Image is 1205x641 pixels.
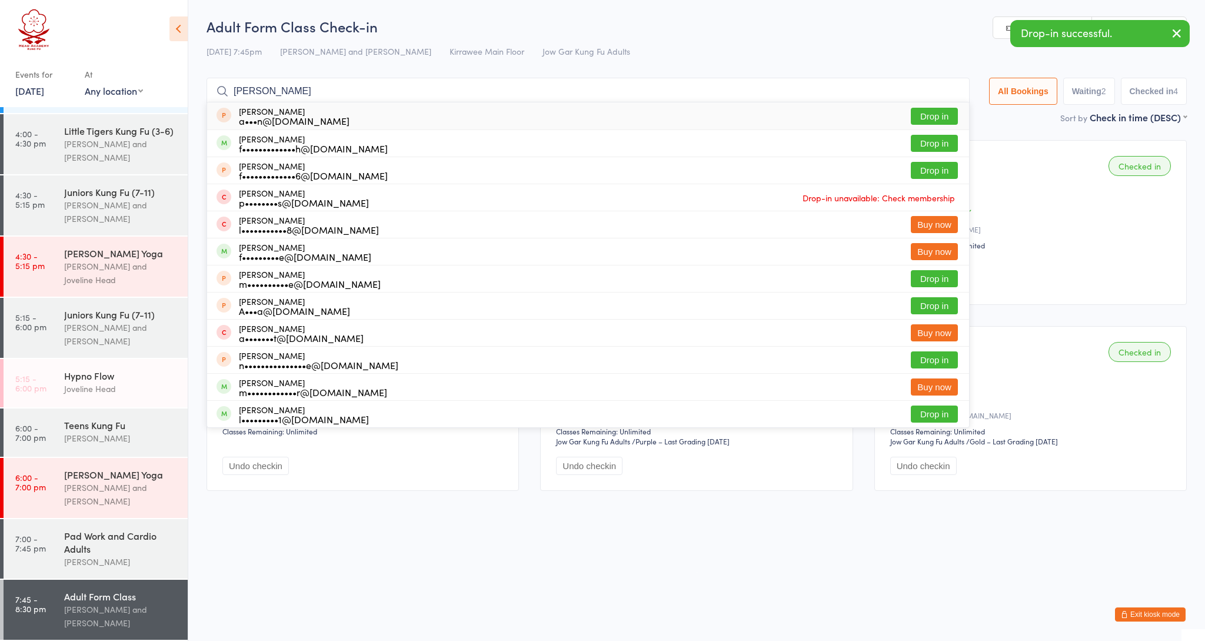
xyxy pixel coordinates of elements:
[911,378,958,396] button: Buy now
[239,297,350,315] div: [PERSON_NAME]
[64,260,178,287] div: [PERSON_NAME] and Joveline Head
[911,135,958,152] button: Drop in
[4,237,188,297] a: 4:30 -5:15 pm[PERSON_NAME] Yoga[PERSON_NAME] and Joveline Head
[85,84,143,97] div: Any location
[911,162,958,179] button: Drop in
[632,436,730,446] span: / Purple – Last Grading [DATE]
[1121,78,1187,105] button: Checked in4
[1060,112,1087,124] label: Sort by
[1109,342,1171,362] div: Checked in
[1090,111,1187,124] div: Check in time (DESC)
[64,198,178,225] div: [PERSON_NAME] and [PERSON_NAME]
[1010,20,1190,47] div: Drop-in successful.
[4,359,188,407] a: 5:15 -6:00 pmHypno FlowJoveline Head
[64,308,178,321] div: Juniors Kung Fu (7-11)
[15,594,46,613] time: 7:45 - 8:30 pm
[239,116,349,125] div: a•••n@[DOMAIN_NAME]
[911,270,958,287] button: Drop in
[64,529,178,555] div: Pad Work and Cardio Adults
[239,144,388,153] div: f•••••••••••••h@[DOMAIN_NAME]
[1109,156,1171,176] div: Checked in
[239,252,371,261] div: f•••••••••e@[DOMAIN_NAME]
[15,534,46,553] time: 7:00 - 7:45 pm
[4,580,188,640] a: 7:45 -8:30 pmAdult Form Class[PERSON_NAME] and [PERSON_NAME]
[15,313,46,331] time: 5:15 - 6:00 pm
[85,65,143,84] div: At
[64,603,178,630] div: [PERSON_NAME] and [PERSON_NAME]
[207,16,1187,36] h2: Adult Form Class Check-in
[15,129,46,148] time: 4:00 - 4:30 pm
[4,175,188,235] a: 4:30 -5:15 pmJuniors Kung Fu (7-11)[PERSON_NAME] and [PERSON_NAME]
[911,406,958,423] button: Drop in
[239,333,364,343] div: a•••••••t@[DOMAIN_NAME]
[239,243,371,261] div: [PERSON_NAME]
[239,161,388,180] div: [PERSON_NAME]
[280,45,431,57] span: [PERSON_NAME] and [PERSON_NAME]
[4,408,188,457] a: 6:00 -7:00 pmTeens Kung Fu[PERSON_NAME]
[239,188,369,207] div: [PERSON_NAME]
[1101,87,1106,96] div: 2
[15,251,45,270] time: 4:30 - 5:15 pm
[239,225,379,234] div: l•••••••••••8@[DOMAIN_NAME]
[4,298,188,358] a: 5:15 -6:00 pmJuniors Kung Fu (7-11)[PERSON_NAME] and [PERSON_NAME]
[239,107,349,125] div: [PERSON_NAME]
[989,78,1057,105] button: All Bookings
[64,382,178,396] div: Joveline Head
[239,405,369,424] div: [PERSON_NAME]
[64,185,178,198] div: Juniors Kung Fu (7-11)
[911,351,958,368] button: Drop in
[15,65,73,84] div: Events for
[4,114,188,174] a: 4:00 -4:30 pmLittle Tigers Kung Fu (3-6)[PERSON_NAME] and [PERSON_NAME]
[15,374,46,393] time: 5:15 - 6:00 pm
[239,134,388,153] div: [PERSON_NAME]
[239,378,387,397] div: [PERSON_NAME]
[239,270,381,288] div: [PERSON_NAME]
[911,243,958,260] button: Buy now
[239,279,381,288] div: m••••••••••e@[DOMAIN_NAME]
[222,457,289,475] button: Undo checkin
[15,423,46,442] time: 6:00 - 7:00 pm
[239,198,369,207] div: p••••••••s@[DOMAIN_NAME]
[15,473,46,491] time: 6:00 - 7:00 pm
[911,216,958,233] button: Buy now
[1115,607,1186,622] button: Exit kiosk mode
[800,189,958,207] span: Drop-in unavailable: Check membership
[64,137,178,164] div: [PERSON_NAME] and [PERSON_NAME]
[64,468,178,481] div: [PERSON_NAME] Yoga
[1063,78,1115,105] button: Waiting2
[64,369,178,382] div: Hypno Flow
[15,84,44,97] a: [DATE]
[4,519,188,579] a: 7:00 -7:45 pmPad Work and Cardio Adults[PERSON_NAME]
[239,414,369,424] div: l•••••••••1@[DOMAIN_NAME]
[64,555,178,569] div: [PERSON_NAME]
[207,78,970,105] input: Search
[239,351,398,370] div: [PERSON_NAME]
[890,240,1174,250] div: Classes Remaining: Unlimited
[911,297,958,314] button: Drop in
[890,436,964,446] div: Jow Gar Kung Fu Adults
[890,426,1174,436] div: Classes Remaining: Unlimited
[1173,87,1178,96] div: 4
[64,321,178,348] div: [PERSON_NAME] and [PERSON_NAME]
[64,419,178,431] div: Teens Kung Fu
[239,387,387,397] div: m••••••••••••r@[DOMAIN_NAME]
[64,590,178,603] div: Adult Form Class
[556,436,630,446] div: Jow Gar Kung Fu Adults
[12,9,56,53] img: Head Academy Kung Fu
[542,45,630,57] span: Jow Gar Kung Fu Adults
[239,360,398,370] div: n•••••••••••••••e@[DOMAIN_NAME]
[207,45,262,57] span: [DATE] 7:45pm
[15,190,45,209] time: 4:30 - 5:15 pm
[911,108,958,125] button: Drop in
[239,171,388,180] div: f•••••••••••••6@[DOMAIN_NAME]
[890,457,957,475] button: Undo checkin
[64,247,178,260] div: [PERSON_NAME] Yoga
[450,45,524,57] span: Kirrawee Main Floor
[966,436,1058,446] span: / Gold – Last Grading [DATE]
[239,215,379,234] div: [PERSON_NAME]
[4,458,188,518] a: 6:00 -7:00 pm[PERSON_NAME] Yoga[PERSON_NAME] and [PERSON_NAME]
[890,224,1174,234] div: v•••••o@[DOMAIN_NAME]
[556,457,623,475] button: Undo checkin
[64,124,178,137] div: Little Tigers Kung Fu (3-6)
[64,481,178,508] div: [PERSON_NAME] and [PERSON_NAME]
